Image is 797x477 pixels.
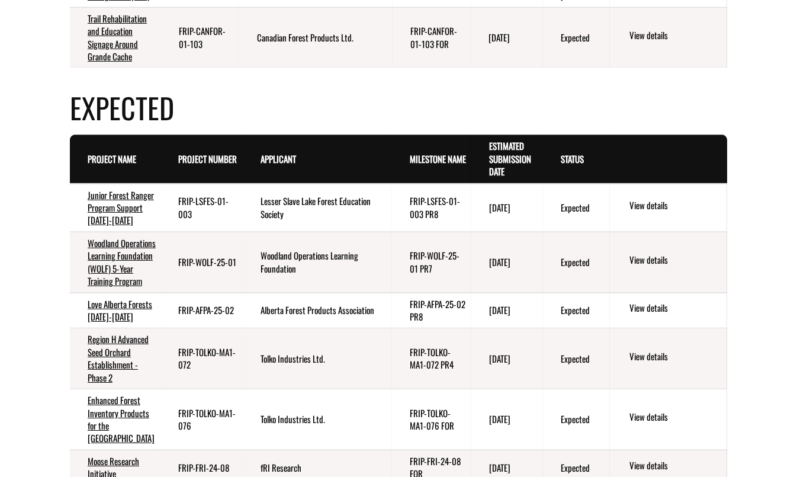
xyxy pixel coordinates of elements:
[471,184,543,232] td: 7/30/2028
[161,7,239,68] td: FRIP-CANFOR-01-103
[410,152,466,165] a: Milestone Name
[392,232,471,293] td: FRIP-WOLF-25-01 PR7
[88,12,147,63] a: Trail Rehabilitation and Education Signage Around Grande Cache
[471,293,543,328] td: 6/29/2028
[239,7,393,68] td: Canadian Forest Products Ltd.
[160,232,242,293] td: FRIP-WOLF-25-01
[392,389,471,450] td: FRIP-TOLKO-MA1-076 FOR
[489,352,510,365] time: [DATE]
[70,328,160,389] td: Region H Advanced Seed Orchard Establishment - Phase 2
[489,461,510,474] time: [DATE]
[70,232,160,293] td: Woodland Operations Learning Foundation (WOLF) 5-Year Training Program
[392,328,471,389] td: FRIP-TOLKO-MA1-072 PR4
[243,184,393,232] td: Lesser Slave Lake Forest Education Society
[88,236,156,287] a: Woodland Operations Learning Foundation (WOLF) 5-Year Training Program
[88,188,154,227] a: Junior Forest Ranger Program Support [DATE]-[DATE]
[489,139,531,178] a: Estimated Submission Date
[543,7,610,68] td: Expected
[543,184,610,232] td: Expected
[610,232,727,293] td: action menu
[489,303,510,316] time: [DATE]
[160,389,242,450] td: FRIP-TOLKO-MA1-076
[243,232,393,293] td: Woodland Operations Learning Foundation
[610,135,727,184] th: Actions
[88,393,155,444] a: Enhanced Forest Inventory Products for the [GEOGRAPHIC_DATA]
[70,184,160,232] td: Junior Forest Ranger Program Support 2024-2029
[178,152,237,165] a: Project Number
[243,293,393,328] td: Alberta Forest Products Association
[160,328,242,389] td: FRIP-TOLKO-MA1-072
[70,389,160,450] td: Enhanced Forest Inventory Products for the Lesser Slave Lake Region
[70,87,727,129] h4: Expected
[629,411,722,425] a: View details
[70,293,160,328] td: Love Alberta Forests 2025-2030
[392,293,471,328] td: FRIP-AFPA-25-02 PR8
[629,254,722,268] a: View details
[629,29,722,43] a: View details
[489,412,510,425] time: [DATE]
[610,184,727,232] td: action menu
[88,152,136,165] a: Project Name
[471,328,543,389] td: 6/29/2028
[561,152,584,165] a: Status
[543,232,610,293] td: Expected
[88,332,149,383] a: Region H Advanced Seed Orchard Establishment - Phase 2
[471,389,543,450] td: 6/29/2028
[629,302,722,316] a: View details
[70,7,161,68] td: Trail Rehabilitation and Education Signage Around Grande Cache
[543,293,610,328] td: Expected
[543,328,610,389] td: Expected
[471,7,543,68] td: 8/14/2024
[610,389,727,450] td: action menu
[629,350,722,364] a: View details
[610,293,727,328] td: action menu
[543,389,610,450] td: Expected
[489,31,510,44] time: [DATE]
[261,152,296,165] a: Applicant
[489,201,510,214] time: [DATE]
[392,184,471,232] td: FRIP-LSFES-01-003 PR8
[471,232,543,293] td: 7/14/2028
[393,7,471,68] td: FRIP-CANFOR-01-103 FOR
[629,199,722,213] a: View details
[610,328,727,389] td: action menu
[160,184,242,232] td: FRIP-LSFES-01-003
[629,459,722,473] a: View details
[243,389,393,450] td: Tolko Industries Ltd.
[489,255,510,268] time: [DATE]
[610,7,727,68] td: action menu
[243,328,393,389] td: Tolko Industries Ltd.
[88,297,152,323] a: Love Alberta Forests [DATE]-[DATE]
[160,293,242,328] td: FRIP-AFPA-25-02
